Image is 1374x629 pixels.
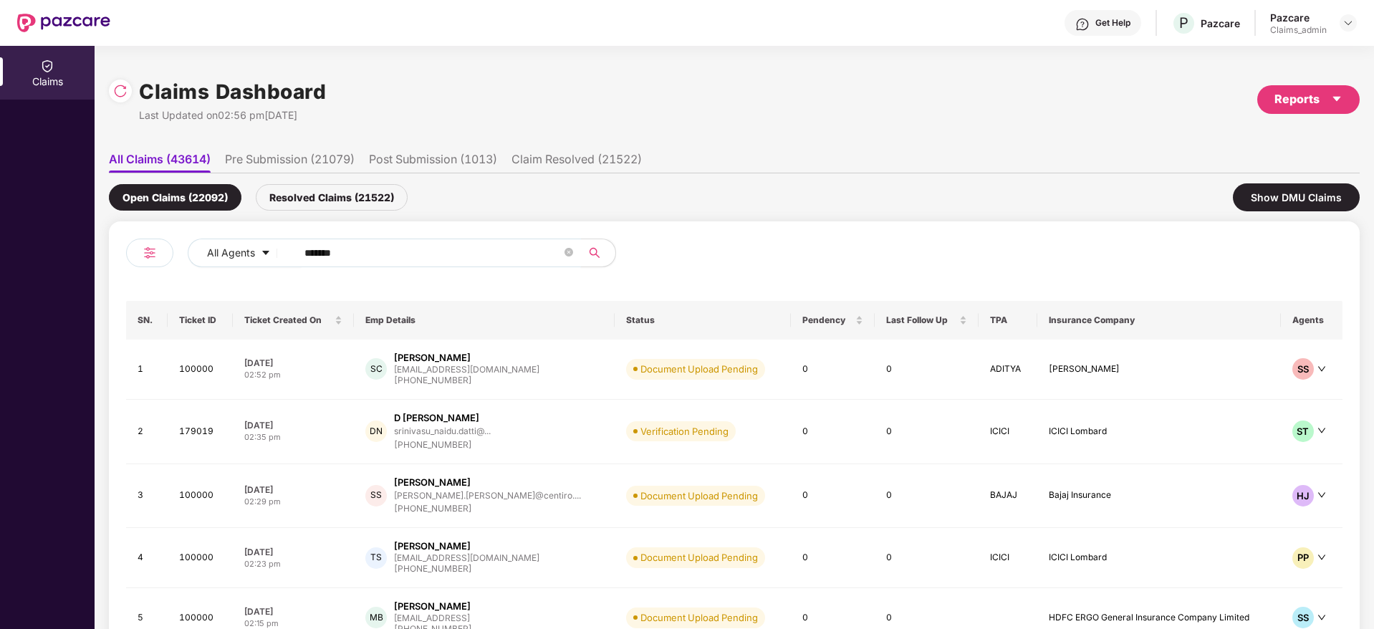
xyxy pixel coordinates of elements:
div: [PERSON_NAME] [394,600,471,613]
span: down [1317,613,1326,622]
td: ADITYA [979,340,1037,400]
div: Document Upload Pending [640,550,758,565]
td: 0 [875,528,979,588]
img: svg+xml;base64,PHN2ZyBpZD0iRHJvcGRvd24tMzJ4MzIiIHhtbG5zPSJodHRwOi8vd3d3LnczLm9yZy8yMDAwL3N2ZyIgd2... [1342,17,1354,29]
div: TS [365,547,387,569]
td: 4 [126,528,168,588]
li: Pre Submission (21079) [225,152,355,173]
th: Ticket ID [168,301,234,340]
span: All Agents [207,245,255,261]
div: ST [1292,421,1314,442]
th: Insurance Company [1037,301,1281,340]
button: All Agentscaret-down [188,239,302,267]
div: Document Upload Pending [640,489,758,503]
th: Pendency [791,301,875,340]
div: [PHONE_NUMBER] [394,562,539,576]
span: down [1317,365,1326,373]
div: DN [365,421,387,442]
td: ICICI [979,400,1037,464]
th: Agents [1281,301,1342,340]
li: Claim Resolved (21522) [511,152,642,173]
span: caret-down [261,248,271,259]
div: [PERSON_NAME] [394,351,471,365]
td: 1 [126,340,168,400]
div: [PERSON_NAME].[PERSON_NAME]@centiro.... [394,491,581,500]
span: P [1179,14,1188,32]
span: close-circle [565,246,573,260]
td: [PERSON_NAME] [1037,340,1281,400]
div: SS [1292,358,1314,380]
td: 179019 [168,400,234,464]
div: Document Upload Pending [640,610,758,625]
div: SS [365,485,387,506]
li: All Claims (43614) [109,152,211,173]
div: Document Upload Pending [640,362,758,376]
div: [DATE] [244,484,342,496]
div: Pazcare [1270,11,1327,24]
div: [PHONE_NUMBER] [394,438,491,452]
td: ICICI Lombard [1037,528,1281,588]
td: 0 [791,400,875,464]
div: 02:23 pm [244,558,342,570]
td: 3 [126,464,168,529]
div: SC [365,358,387,380]
td: 0 [875,400,979,464]
span: down [1317,553,1326,562]
th: Ticket Created On [233,301,354,340]
div: Resolved Claims (21522) [256,184,408,211]
td: 0 [875,340,979,400]
img: svg+xml;base64,PHN2ZyBpZD0iSGVscC0zMngzMiIgeG1sbnM9Imh0dHA6Ly93d3cudzMub3JnLzIwMDAvc3ZnIiB3aWR0aD... [1075,17,1090,32]
div: D [PERSON_NAME] [394,411,479,425]
div: [EMAIL_ADDRESS][DOMAIN_NAME] [394,553,539,562]
div: [DATE] [244,546,342,558]
span: down [1317,491,1326,499]
div: HJ [1292,485,1314,506]
span: Last Follow Up [886,314,956,326]
td: 100000 [168,340,234,400]
div: MB [365,607,387,628]
div: Reports [1274,90,1342,108]
li: Post Submission (1013) [369,152,497,173]
div: Pazcare [1201,16,1240,30]
img: svg+xml;base64,PHN2ZyB4bWxucz0iaHR0cDovL3d3dy53My5vcmcvMjAwMC9zdmciIHdpZHRoPSIyNCIgaGVpZ2h0PSIyNC... [141,244,158,261]
td: ICICI Lombard [1037,400,1281,464]
div: Show DMU Claims [1233,183,1360,211]
th: Last Follow Up [875,301,979,340]
img: New Pazcare Logo [17,14,110,32]
th: Emp Details [354,301,614,340]
button: search [580,239,616,267]
img: svg+xml;base64,PHN2ZyBpZD0iQ2xhaW0iIHhtbG5zPSJodHRwOi8vd3d3LnczLm9yZy8yMDAwL3N2ZyIgd2lkdGg9IjIwIi... [40,59,54,73]
td: 100000 [168,464,234,529]
td: Bajaj Insurance [1037,464,1281,529]
td: 0 [791,528,875,588]
th: Status [615,301,791,340]
td: 0 [875,464,979,529]
td: 2 [126,400,168,464]
div: [PHONE_NUMBER] [394,374,539,388]
span: Ticket Created On [244,314,332,326]
span: caret-down [1331,93,1342,105]
span: search [580,247,608,259]
span: Pendency [802,314,852,326]
h1: Claims Dashboard [139,76,326,107]
th: TPA [979,301,1037,340]
div: Open Claims (22092) [109,184,241,211]
div: [EMAIL_ADDRESS][DOMAIN_NAME] [394,365,539,374]
div: 02:35 pm [244,431,342,443]
div: PP [1292,547,1314,569]
div: [EMAIL_ADDRESS] [394,613,472,623]
div: [PERSON_NAME] [394,539,471,553]
div: srinivasu_naidu.datti@... [394,426,491,436]
div: Last Updated on 02:56 pm[DATE] [139,107,326,123]
span: close-circle [565,248,573,256]
div: [DATE] [244,357,342,369]
div: Get Help [1095,17,1130,29]
div: SS [1292,607,1314,628]
div: [DATE] [244,419,342,431]
td: ICICI [979,528,1037,588]
td: 0 [791,464,875,529]
div: 02:29 pm [244,496,342,508]
div: 02:52 pm [244,369,342,381]
div: Verification Pending [640,424,729,438]
td: 100000 [168,528,234,588]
